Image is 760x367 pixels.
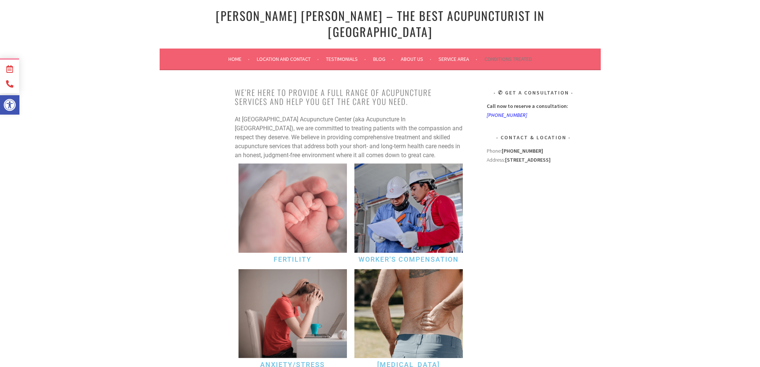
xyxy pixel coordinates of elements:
a: About Us [401,55,431,63]
div: Address: [487,146,580,258]
h3: ✆ Get A Consultation [487,88,580,97]
p: At [GEOGRAPHIC_DATA] Acupuncture Center (aka Acupuncture In [GEOGRAPHIC_DATA]), we are committed ... [235,115,467,160]
a: Conditions Treated [484,55,532,63]
a: Worker's Compensation [359,255,459,263]
img: Irvine Acupuncture for Fertility and infertility [239,164,347,252]
a: Fertility [274,255,311,263]
img: irvine acupuncture for workers compensation [354,164,463,252]
a: [PERSON_NAME] [PERSON_NAME] – The Best Acupuncturist In [GEOGRAPHIC_DATA] [216,7,545,40]
a: [PHONE_NUMBER] [487,112,527,118]
h2: We’re here to provide a full range of acupuncture services and help you get the care you need. [235,88,467,106]
div: Phone: [487,146,580,155]
strong: [STREET_ADDRESS] [505,156,551,163]
a: Blog [373,55,394,63]
strong: Call now to reserve a consultation: [487,103,568,109]
a: Testimonials [326,55,366,63]
a: Service Area [439,55,477,63]
a: Home [228,55,250,63]
h3: Contact & Location [487,133,580,142]
strong: [PHONE_NUMBER] [502,147,543,154]
a: Location and Contact [257,55,319,63]
img: irvine acupuncture for anxiety [239,269,347,358]
img: irvine acupuncture for sciatica pain [354,269,463,358]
